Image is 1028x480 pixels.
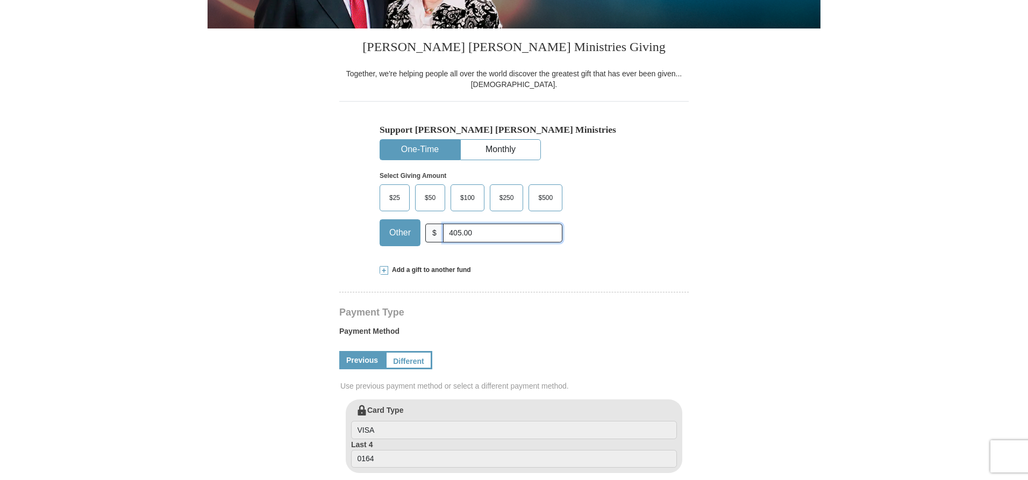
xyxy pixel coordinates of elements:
span: Use previous payment method or select a different payment method. [340,381,690,391]
button: Monthly [461,140,540,160]
span: Add a gift to another fund [388,266,471,275]
span: $500 [533,190,558,206]
button: One-Time [380,140,460,160]
strong: Select Giving Amount [380,172,446,180]
input: Last 4 [351,450,677,468]
span: $25 [384,190,405,206]
span: $ [425,224,444,242]
h5: Support [PERSON_NAME] [PERSON_NAME] Ministries [380,124,648,135]
span: $100 [455,190,480,206]
h3: [PERSON_NAME] [PERSON_NAME] Ministries Giving [339,28,689,68]
a: Previous [339,351,385,369]
label: Payment Method [339,326,689,342]
div: Together, we're helping people all over the world discover the greatest gift that has ever been g... [339,68,689,90]
span: Other [384,225,416,241]
label: Last 4 [351,439,677,468]
span: $50 [419,190,441,206]
span: $250 [494,190,519,206]
label: Card Type [351,405,677,439]
input: Other Amount [443,224,562,242]
input: Card Type [351,421,677,439]
a: Different [385,351,432,369]
h4: Payment Type [339,308,689,317]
